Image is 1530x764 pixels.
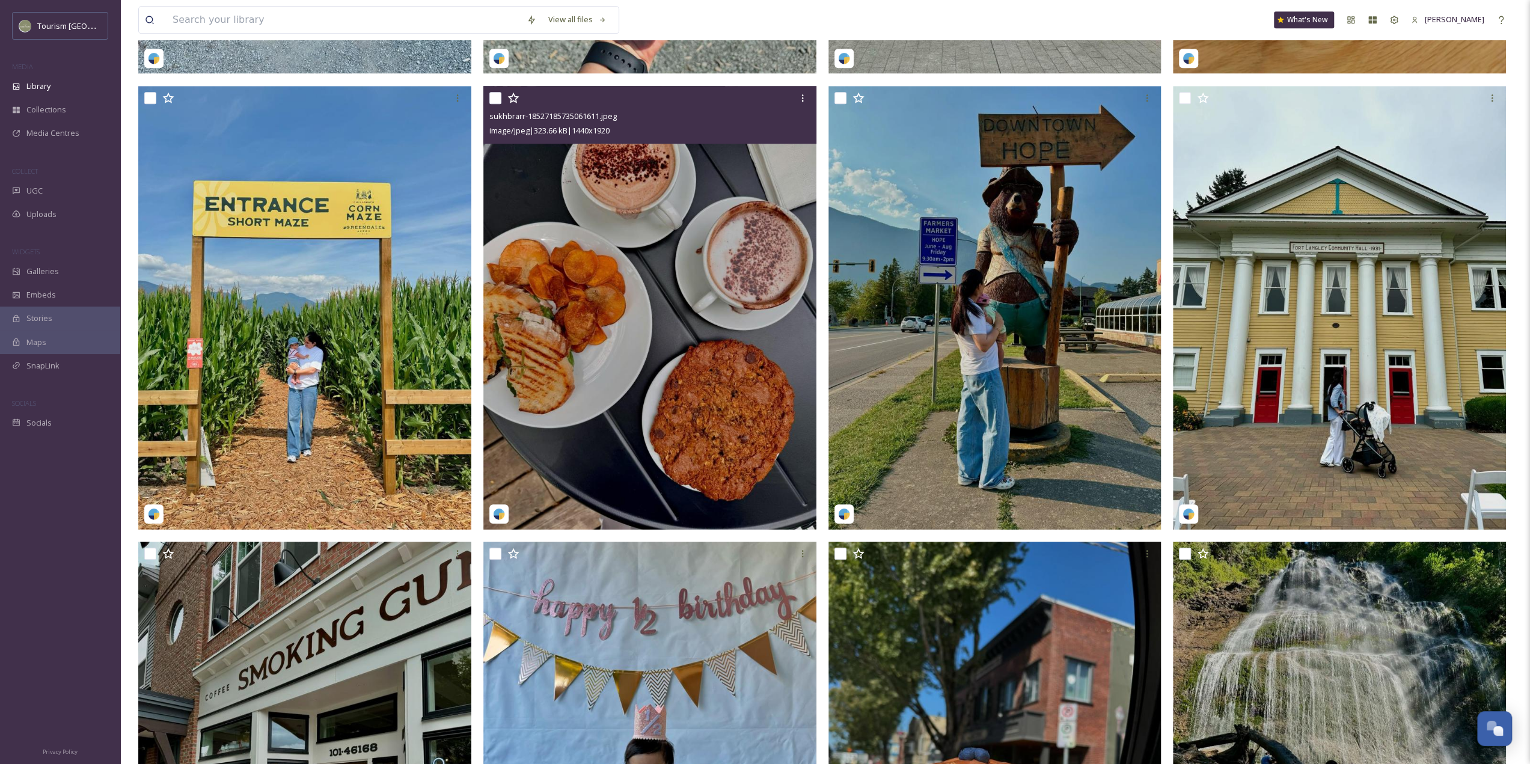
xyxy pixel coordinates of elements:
span: Stories [26,313,52,324]
span: SnapLink [26,360,60,371]
span: sukhbrarr-18527185735061611.jpeg [489,111,617,121]
span: Library [26,81,50,92]
span: Media Centres [26,127,79,139]
img: snapsea-logo.png [838,52,850,64]
span: MEDIA [12,62,33,71]
img: sukhbrarr-18355111033084745.jpeg [1173,86,1506,530]
img: sukhbrarr-18527185735061611.jpeg [483,86,816,530]
img: snapsea-logo.png [493,52,505,64]
span: UGC [26,185,43,197]
a: Privacy Policy [43,744,78,758]
img: Abbotsford_Snapsea.png [19,20,31,32]
img: snapsea-logo.png [1183,52,1195,64]
span: COLLECT [12,167,38,176]
a: [PERSON_NAME] [1405,8,1490,31]
a: View all files [542,8,613,31]
span: Privacy Policy [43,748,78,756]
img: snapsea-logo.png [148,52,160,64]
span: Tourism [GEOGRAPHIC_DATA] [37,20,145,31]
span: WIDGETS [12,247,40,256]
img: snapsea-logo.png [1183,508,1195,520]
img: sukhbrarr-17921568876017785.jpeg [828,86,1161,530]
button: Open Chat [1477,711,1512,746]
span: SOCIALS [12,399,36,408]
img: snapsea-logo.png [838,508,850,520]
img: snapsea-logo.png [148,508,160,520]
span: Galleries [26,266,59,277]
span: [PERSON_NAME] [1425,14,1484,25]
a: What's New [1274,11,1334,28]
img: sukhbrarr-18170249659371468.jpeg [138,86,471,530]
span: Uploads [26,209,57,220]
span: Maps [26,337,46,348]
span: Embeds [26,289,56,301]
input: Search your library [167,7,521,33]
img: snapsea-logo.png [493,508,505,520]
span: Collections [26,104,66,115]
span: Socials [26,417,52,429]
span: image/jpeg | 323.66 kB | 1440 x 1920 [489,125,610,136]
